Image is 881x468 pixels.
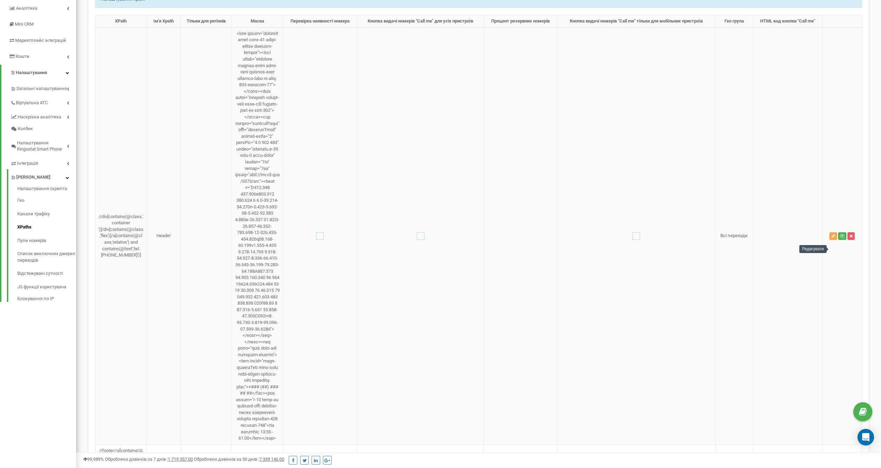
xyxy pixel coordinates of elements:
th: Маска [232,15,283,28]
a: Налаштування скрипта [17,186,76,194]
span: Інтеграція [17,160,38,167]
u: 1 719 357,00 [168,457,193,462]
a: JS функції користувача [17,280,76,294]
th: HTML код кнопки "Call me" [753,15,822,28]
th: Кнопка видачі номерів "Call me" тільки для мобільних пристроїв [557,15,715,28]
a: XPaths [17,220,76,234]
a: Налаштування [1,65,76,81]
span: [PERSON_NAME] [16,174,51,181]
span: Оброблено дзвінків за 7 днів : [105,457,193,462]
th: Кнопка видачі номерів "Call me" для усіх пристроїв [357,15,484,28]
span: Маркетплейс інтеграцій [15,38,66,43]
span: 99,989% [83,457,104,462]
a: Канали трафіку [17,207,76,221]
a: Відстежувані сутності [17,267,76,280]
span: Оброблено дзвінків за 30 днів : [194,457,284,462]
a: Наскрізна аналітика [10,109,76,123]
a: Пули номерів [17,234,76,247]
span: Налаштування Ringostat Smart Phone [17,140,67,153]
th: Гео група [715,15,753,28]
span: Наскрізна аналітика [18,114,61,120]
div: Open Intercom Messenger [857,429,874,445]
td: Всі переходи [715,27,753,444]
a: Налаштування Ringostat Smart Phone [10,135,76,155]
a: Гео [17,194,76,207]
th: Процент резервних номерів [484,15,557,28]
td: <lore ipsum="dolorsit amet cons-41 adipi-elitse doeiusm-tempor"><inci utlab="etdolore magnaa-enim... [232,27,283,444]
span: Налаштування [16,70,47,75]
span: Кошти [16,54,29,59]
span: Віртуальна АТС [16,100,48,106]
a: Віртуальна АТС [10,95,76,109]
span: Колбек [18,126,33,132]
span: Загальні налаштування [16,85,67,92]
th: Тільки для регіонів [180,15,232,28]
div: Редагувати [799,245,827,253]
th: Перевірка наявності номера [283,15,357,28]
span: Аналiтика [16,6,37,11]
span: Mini CRM [15,21,34,27]
a: Загальні налаштування [10,81,76,95]
a: Інтеграція [10,155,76,170]
a: Блокування по IP [17,294,76,302]
td: //div[contains(@class,'container ')]/div[contains(@class,'flex')]/a[contains(@class,'relative') a... [96,27,147,444]
a: [PERSON_NAME] [10,169,76,183]
u: 7 339 146,00 [259,457,284,462]
td: Header [146,27,180,444]
a: Список виключних джерел переходів [17,247,76,267]
th: XPath [96,15,147,28]
th: Ім'я Xpath [146,15,180,28]
a: Колбек [10,123,76,135]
